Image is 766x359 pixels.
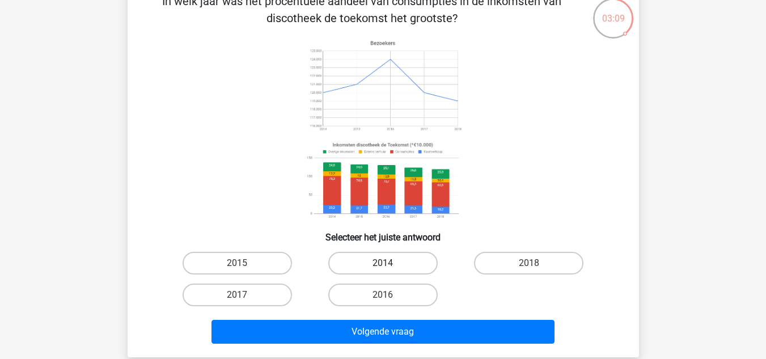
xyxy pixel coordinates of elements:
label: 2018 [474,252,583,274]
label: 2014 [328,252,438,274]
label: 2016 [328,284,438,306]
h6: Selecteer het juiste antwoord [146,223,621,243]
button: Volgende vraag [211,320,555,344]
label: 2017 [183,284,292,306]
label: 2015 [183,252,292,274]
